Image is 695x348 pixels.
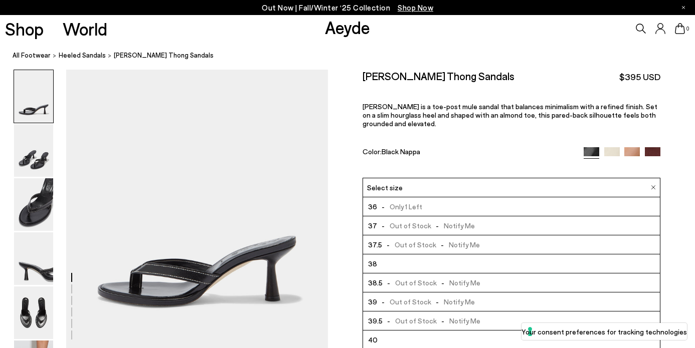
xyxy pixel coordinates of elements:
[382,240,395,249] span: -
[14,70,53,123] img: Daphne Leather Thong Sandals - Image 1
[437,316,449,325] span: -
[431,297,444,306] span: -
[368,238,382,251] span: 37.5
[367,182,403,193] span: Select size
[363,102,657,128] span: [PERSON_NAME] is a toe-post mule sandal that balances minimalism with a refined finish. Set on a ...
[368,219,377,232] span: 37
[368,295,377,308] span: 39
[377,221,390,230] span: -
[431,221,444,230] span: -
[377,295,475,308] span: Out of Stock Notify Me
[436,240,449,249] span: -
[363,70,514,82] h2: [PERSON_NAME] Thong Sandals
[377,200,422,213] span: Only 1 Left
[262,2,433,14] p: Out Now | Fall/Winter ‘25 Collection
[383,314,480,327] span: Out of Stock Notify Me
[685,26,690,32] span: 0
[13,50,51,61] a: All Footwear
[325,17,370,38] a: Aeyde
[522,326,687,337] label: Your consent preferences for tracking technologies
[619,71,660,83] span: $395 USD
[382,238,480,251] span: Out of Stock Notify Me
[522,323,687,340] button: Your consent preferences for tracking technologies
[14,178,53,231] img: Daphne Leather Thong Sandals - Image 3
[383,276,480,289] span: Out of Stock Notify Me
[377,202,390,211] span: -
[368,333,378,346] span: 40
[14,232,53,285] img: Daphne Leather Thong Sandals - Image 4
[675,23,685,34] a: 0
[59,50,106,61] a: heeled sandals
[382,147,420,156] span: Black Nappa
[114,50,214,61] span: [PERSON_NAME] Thong Sandals
[368,200,377,213] span: 36
[14,286,53,339] img: Daphne Leather Thong Sandals - Image 5
[63,20,107,38] a: World
[363,147,574,159] div: Color:
[383,316,395,325] span: -
[368,276,383,289] span: 38.5
[398,3,433,12] span: Navigate to /collections/new-in
[59,51,106,59] span: heeled sandals
[5,20,44,38] a: Shop
[368,257,377,270] span: 38
[377,219,475,232] span: Out of Stock Notify Me
[383,278,395,287] span: -
[368,314,383,327] span: 39.5
[13,42,695,70] nav: breadcrumb
[437,278,449,287] span: -
[377,297,390,306] span: -
[14,124,53,177] img: Daphne Leather Thong Sandals - Image 2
